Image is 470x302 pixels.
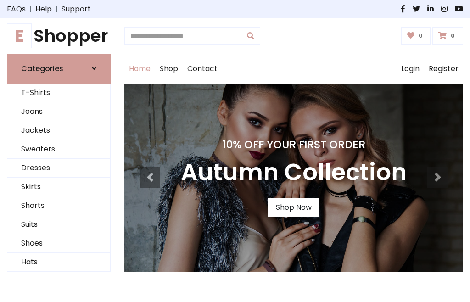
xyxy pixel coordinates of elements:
a: Home [124,54,155,84]
a: Shop [155,54,183,84]
span: | [26,4,35,15]
a: Shorts [7,196,110,215]
a: 0 [401,27,431,45]
a: Sweaters [7,140,110,159]
a: Categories [7,54,111,84]
h6: Categories [21,64,63,73]
h3: Autumn Collection [181,158,407,187]
a: Dresses [7,159,110,178]
a: Support [62,4,91,15]
a: Hats [7,253,110,272]
a: EShopper [7,26,111,46]
span: | [52,4,62,15]
a: 0 [432,27,463,45]
span: 0 [416,32,425,40]
a: Skirts [7,178,110,196]
a: Shop Now [268,198,319,217]
span: 0 [448,32,457,40]
span: E [7,23,32,48]
a: Shoes [7,234,110,253]
a: Help [35,4,52,15]
a: T-Shirts [7,84,110,102]
a: Jeans [7,102,110,121]
a: Suits [7,215,110,234]
a: FAQs [7,4,26,15]
a: Register [424,54,463,84]
a: Contact [183,54,222,84]
h1: Shopper [7,26,111,46]
a: Jackets [7,121,110,140]
a: Login [397,54,424,84]
h4: 10% Off Your First Order [181,138,407,151]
